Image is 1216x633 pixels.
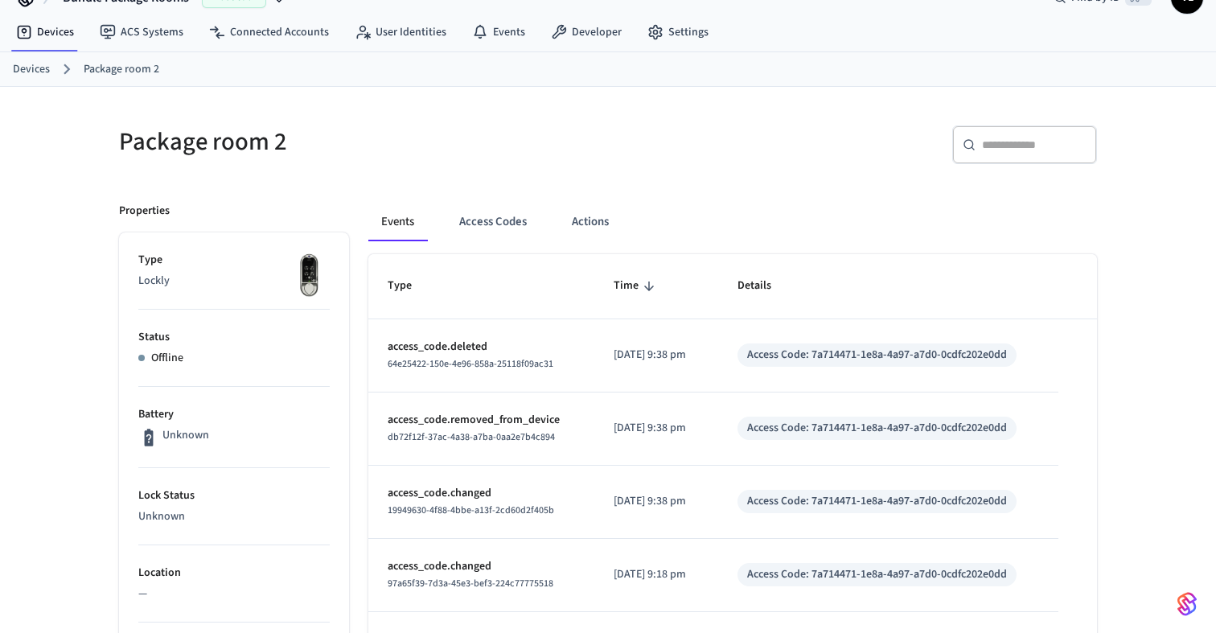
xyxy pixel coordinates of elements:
p: Status [138,329,330,346]
img: SeamLogoGradient.69752ec5.svg [1177,591,1197,617]
div: Access Code: 7a714471-1e8a-4a97-a7d0-0cdfc202e0dd [747,493,1007,510]
p: Unknown [162,427,209,444]
span: Type [388,273,433,298]
div: ant example [368,203,1097,241]
p: access_code.deleted [388,339,575,356]
p: access_code.removed_from_device [388,412,575,429]
h5: Package room 2 [119,125,598,158]
p: Lockly [138,273,330,290]
p: Properties [119,203,170,220]
span: 97a65f39-7d3a-45e3-bef3-224c77775518 [388,577,553,590]
a: Package room 2 [84,61,159,78]
p: [DATE] 9:38 pm [614,493,699,510]
a: Events [459,18,538,47]
p: Location [138,565,330,582]
p: Lock Status [138,487,330,504]
span: 64e25422-150e-4e96-858a-25118f09ac31 [388,357,553,371]
span: Time [614,273,659,298]
p: [DATE] 9:18 pm [614,566,699,583]
p: [DATE] 9:38 pm [614,347,699,364]
div: Access Code: 7a714471-1e8a-4a97-a7d0-0cdfc202e0dd [747,420,1007,437]
span: Details [737,273,792,298]
p: [DATE] 9:38 pm [614,420,699,437]
a: Developer [538,18,635,47]
p: access_code.changed [388,485,575,502]
span: db72f12f-37ac-4a38-a7ba-0aa2e7b4c894 [388,430,555,444]
p: — [138,586,330,602]
p: access_code.changed [388,558,575,575]
a: ACS Systems [87,18,196,47]
a: Devices [3,18,87,47]
a: Devices [13,61,50,78]
a: User Identities [342,18,459,47]
a: Settings [635,18,721,47]
p: Type [138,252,330,269]
p: Unknown [138,508,330,525]
div: Access Code: 7a714471-1e8a-4a97-a7d0-0cdfc202e0dd [747,566,1007,583]
span: 19949630-4f88-4bbe-a13f-2cd60d2f405b [388,504,554,517]
button: Access Codes [446,203,540,241]
img: Lockly Vision Lock, Front [290,252,330,300]
button: Events [368,203,427,241]
button: Actions [559,203,622,241]
p: Battery [138,406,330,423]
a: Connected Accounts [196,18,342,47]
p: Offline [151,350,183,367]
div: Access Code: 7a714471-1e8a-4a97-a7d0-0cdfc202e0dd [747,347,1007,364]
